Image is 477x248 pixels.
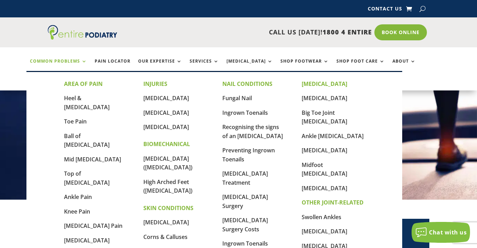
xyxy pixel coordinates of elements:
a: Preventing Ingrown Toenails [222,146,275,163]
a: Swollen Ankles [302,213,341,221]
a: Pain Locator [95,59,130,74]
a: [MEDICAL_DATA] [143,218,189,226]
button: Chat with us [412,222,470,243]
a: [MEDICAL_DATA] [64,237,110,244]
a: Book Online [374,24,427,40]
a: [MEDICAL_DATA] [143,123,189,131]
strong: BIOMECHANICAL [143,140,190,148]
a: [MEDICAL_DATA] [143,109,189,117]
a: Ball of [MEDICAL_DATA] [64,132,110,149]
a: Services [190,59,219,74]
a: Heel & [MEDICAL_DATA] [64,94,110,111]
a: [MEDICAL_DATA] [302,184,347,192]
a: [MEDICAL_DATA] [302,146,347,154]
a: Shop Foot Care [336,59,385,74]
a: Midfoot [MEDICAL_DATA] [302,161,347,178]
a: Ankle [MEDICAL_DATA] [302,132,364,140]
a: [MEDICAL_DATA] [302,94,347,102]
a: High Arched Feet ([MEDICAL_DATA]) [143,178,192,195]
a: [MEDICAL_DATA] Surgery [222,193,268,210]
a: Knee Pain [64,208,90,215]
a: Toe Pain [64,118,87,125]
a: About [392,59,416,74]
a: Contact Us [368,6,402,14]
a: Our Expertise [138,59,182,74]
a: [MEDICAL_DATA] Pain [64,222,122,230]
strong: AREA OF PAIN [64,80,103,88]
a: Mid [MEDICAL_DATA] [64,155,121,163]
strong: INJURIES [143,80,167,88]
span: 1800 4 ENTIRE [323,28,372,36]
p: CALL US [DATE]! [135,28,372,37]
strong: [MEDICAL_DATA] [302,80,347,88]
a: [MEDICAL_DATA] ([MEDICAL_DATA]) [143,155,192,171]
a: [MEDICAL_DATA] Surgery Costs [222,216,268,233]
strong: SKIN CONDITIONS [143,204,193,212]
a: [MEDICAL_DATA] [143,94,189,102]
a: Big Toe Joint [MEDICAL_DATA] [302,109,347,126]
a: [MEDICAL_DATA] Treatment [222,170,268,186]
strong: OTHER JOINT-RELATED [302,199,364,206]
strong: NAIL CONDITIONS [222,80,272,88]
a: Corns & Calluses [143,233,188,241]
img: logo (1) [48,25,117,40]
a: Ankle Pain [64,193,92,201]
a: Shop Footwear [280,59,329,74]
span: Chat with us [429,229,467,236]
a: Top of [MEDICAL_DATA] [64,170,110,186]
a: Common Problems [30,59,87,74]
a: Entire Podiatry [48,34,117,41]
a: [MEDICAL_DATA] [302,227,347,235]
a: [MEDICAL_DATA] [226,59,273,74]
a: Fungal Nail [222,94,252,102]
a: Recognising the signs of an [MEDICAL_DATA] [222,123,283,140]
a: Ingrown Toenails [222,109,268,117]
